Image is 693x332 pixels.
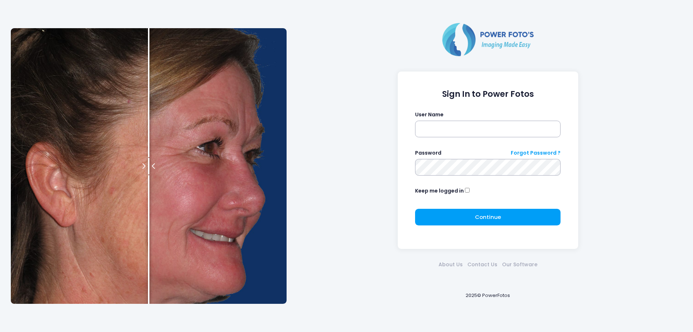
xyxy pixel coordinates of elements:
[415,111,444,118] label: User Name
[500,261,540,268] a: Our Software
[415,209,561,225] button: Continue
[436,261,465,268] a: About Us
[415,187,464,195] label: Keep me logged in
[293,280,682,311] div: 2025© PowerFotos
[465,261,500,268] a: Contact Us
[511,149,561,157] a: Forgot Password ?
[475,213,501,221] span: Continue
[439,21,537,57] img: Logo
[415,149,441,157] label: Password
[415,89,561,99] h1: Sign In to Power Fotos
